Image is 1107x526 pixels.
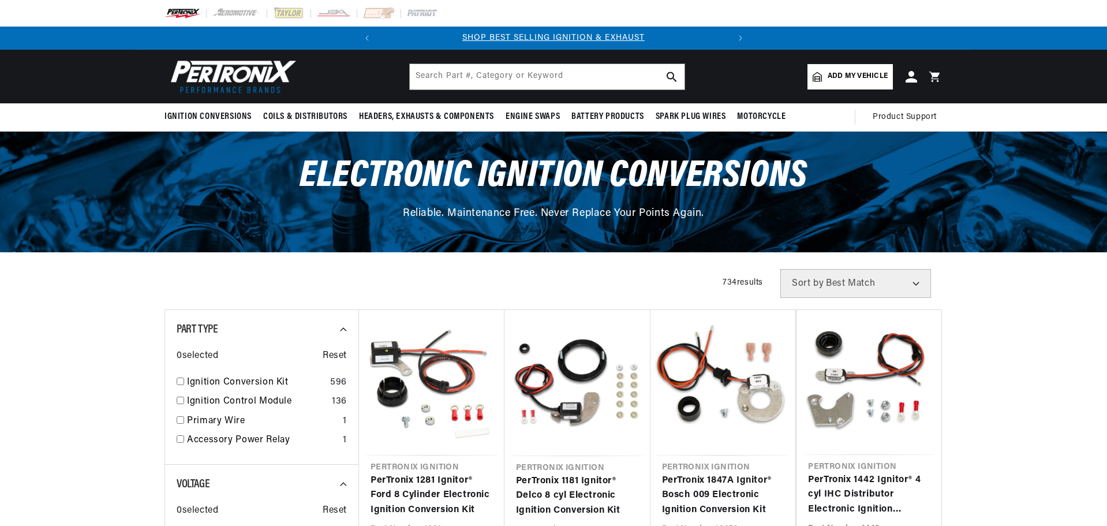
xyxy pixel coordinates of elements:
img: Pertronix [164,57,297,96]
span: Add my vehicle [828,71,888,82]
summary: Engine Swaps [500,103,566,130]
div: 136 [332,394,347,409]
div: 1 [343,414,347,429]
slideshow-component: Translation missing: en.sections.announcements.announcement_bar [136,27,971,50]
div: 1 of 2 [379,32,729,44]
summary: Headers, Exhausts & Components [353,103,500,130]
summary: Ignition Conversions [164,103,257,130]
a: Ignition Conversion Kit [187,375,326,390]
span: Spark Plug Wires [656,111,726,123]
div: 596 [330,375,347,390]
a: Add my vehicle [807,64,893,89]
a: PerTronix 1181 Ignitor® Delco 8 cyl Electronic Ignition Conversion Kit [516,474,639,518]
a: Accessory Power Relay [187,433,338,448]
span: Engine Swaps [506,111,560,123]
button: Translation missing: en.sections.announcements.next_announcement [729,27,752,50]
span: Reset [323,349,347,364]
span: Part Type [177,324,218,335]
button: Translation missing: en.sections.announcements.previous_announcement [356,27,379,50]
summary: Coils & Distributors [257,103,353,130]
a: PerTronix 1442 Ignitor® 4 cyl IHC Distributor Electronic Ignition Conversion Kit [808,473,930,517]
span: Ignition Conversions [164,111,252,123]
span: Reliable. Maintenance Free. Never Replace Your Points Again. [403,208,704,219]
span: 734 results [723,278,763,287]
summary: Product Support [873,103,943,131]
a: PerTronix 1847A Ignitor® Bosch 009 Electronic Ignition Conversion Kit [662,473,784,518]
span: Electronic Ignition Conversions [300,158,807,195]
summary: Battery Products [566,103,650,130]
input: Search Part #, Category or Keyword [410,64,685,89]
span: Sort by [792,279,824,288]
span: 0 selected [177,349,218,364]
div: 1 [343,433,347,448]
span: 0 selected [177,503,218,518]
span: Reset [323,503,347,518]
a: PerTronix 1281 Ignitor® Ford 8 Cylinder Electronic Ignition Conversion Kit [371,473,493,518]
summary: Motorcycle [731,103,791,130]
button: search button [659,64,685,89]
span: Coils & Distributors [263,111,347,123]
select: Sort by [780,269,931,298]
span: Headers, Exhausts & Components [359,111,494,123]
a: Primary Wire [187,414,338,429]
a: Ignition Control Module [187,394,327,409]
summary: Spark Plug Wires [650,103,732,130]
span: Product Support [873,111,937,124]
span: Motorcycle [737,111,786,123]
a: SHOP BEST SELLING IGNITION & EXHAUST [462,33,645,42]
span: Voltage [177,479,210,490]
span: Battery Products [571,111,644,123]
div: Announcement [379,32,729,44]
